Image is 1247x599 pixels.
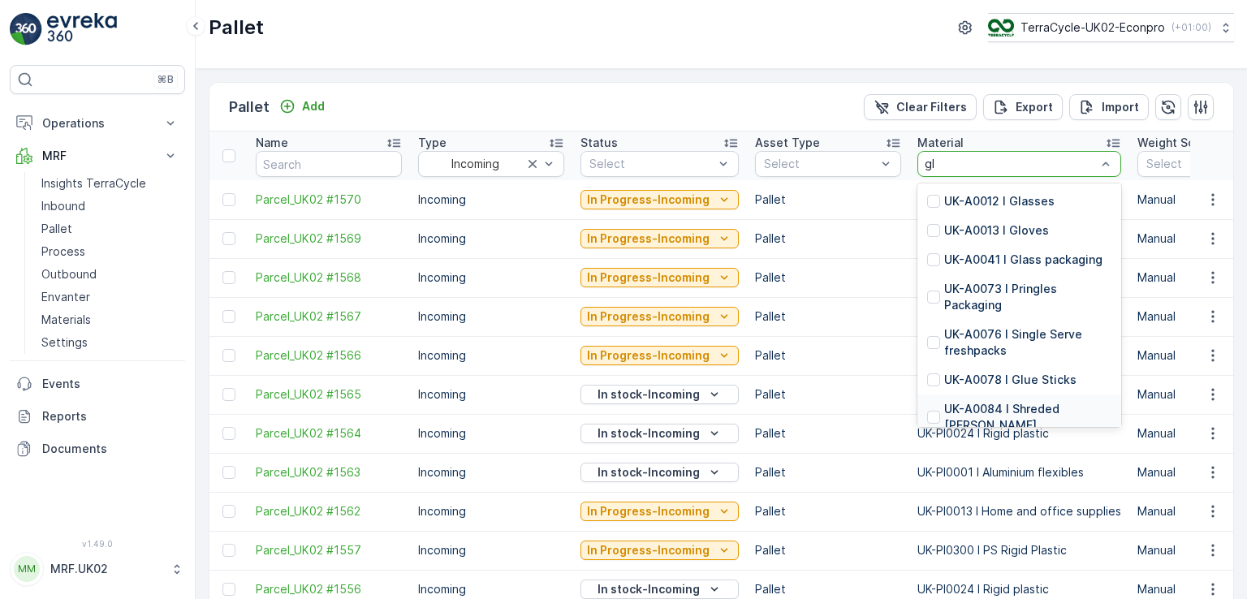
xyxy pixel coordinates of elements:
[222,232,235,245] div: Toggle Row Selected
[41,243,85,260] p: Process
[909,414,1129,453] td: UK-PI0024 I Rigid plastic
[1171,21,1211,34] p: ( +01:00 )
[944,252,1102,268] p: UK-A0041 I Glass packaging
[944,326,1111,359] p: UK-A0076 I Single Serve freshpacks
[10,539,185,549] span: v 1.49.0
[589,156,714,172] p: Select
[50,561,162,577] p: MRF.UK02
[896,99,967,115] p: Clear Filters
[256,151,402,177] input: Search
[917,135,964,151] p: Material
[587,542,710,558] p: In Progress-Incoming
[747,336,909,375] td: Pallet
[909,453,1129,492] td: UK-PI0001 I Aluminium flexibles
[580,502,739,521] button: In Progress-Incoming
[256,503,402,519] a: Parcel_UK02 #1562
[410,414,572,453] td: Incoming
[256,347,402,364] a: Parcel_UK02 #1566
[229,96,270,119] p: Pallet
[944,401,1111,433] p: UK-A0084 I Shreded [PERSON_NAME]
[41,289,90,305] p: Envanter
[256,192,402,208] span: Parcel_UK02 #1570
[256,231,402,247] a: Parcel_UK02 #1569
[587,192,710,208] p: In Progress-Incoming
[580,229,739,248] button: In Progress-Incoming
[418,135,447,151] p: Type
[47,13,117,45] img: logo_light-DOdMpM7g.png
[944,372,1077,388] p: UK-A0078 I Glue Sticks
[410,180,572,219] td: Incoming
[410,219,572,258] td: Incoming
[580,424,739,443] button: In stock-Incoming
[580,307,739,326] button: In Progress-Incoming
[42,376,179,392] p: Events
[222,466,235,479] div: Toggle Row Selected
[10,400,185,433] a: Reports
[410,453,572,492] td: Incoming
[302,98,325,114] p: Add
[764,156,876,172] p: Select
[909,336,1129,375] td: UK-PI0019 I Non aluminium flexibles
[410,297,572,336] td: Incoming
[222,388,235,401] div: Toggle Row Selected
[10,13,42,45] img: logo
[587,503,710,519] p: In Progress-Incoming
[580,135,618,151] p: Status
[864,94,977,120] button: Clear Filters
[747,414,909,453] td: Pallet
[222,544,235,557] div: Toggle Row Selected
[256,269,402,286] a: Parcel_UK02 #1568
[41,221,72,237] p: Pallet
[580,463,739,482] button: In stock-Incoming
[10,433,185,465] a: Documents
[1102,99,1139,115] p: Import
[909,492,1129,531] td: UK-PI0013 I Home and office supplies
[41,198,85,214] p: Inbound
[587,347,710,364] p: In Progress-Incoming
[41,175,146,192] p: Insights TerraCycle
[14,556,40,582] div: MM
[747,219,909,258] td: Pallet
[10,552,185,586] button: MMMRF.UK02
[35,195,185,218] a: Inbound
[410,375,572,414] td: Incoming
[256,542,402,558] a: Parcel_UK02 #1557
[983,94,1063,120] button: Export
[587,269,710,286] p: In Progress-Incoming
[41,266,97,282] p: Outbound
[273,97,331,116] button: Add
[10,140,185,172] button: MRF
[256,581,402,597] span: Parcel_UK02 #1556
[35,172,185,195] a: Insights TerraCycle
[598,425,700,442] p: In stock-Incoming
[35,308,185,331] a: Materials
[42,441,179,457] p: Documents
[256,386,402,403] a: Parcel_UK02 #1565
[256,464,402,480] a: Parcel_UK02 #1563
[1069,94,1149,120] button: Import
[747,297,909,336] td: Pallet
[222,349,235,362] div: Toggle Row Selected
[410,492,572,531] td: Incoming
[747,180,909,219] td: Pallet
[35,218,185,240] a: Pallet
[222,505,235,518] div: Toggle Row Selected
[35,263,185,286] a: Outbound
[222,583,235,596] div: Toggle Row Selected
[909,258,1129,297] td: UK-PI0003 I Beautycare
[755,135,820,151] p: Asset Type
[988,19,1014,37] img: terracycle_logo_wKaHoWT.png
[988,13,1234,42] button: TerraCycle-UK02-Econpro(+01:00)
[10,368,185,400] a: Events
[222,427,235,440] div: Toggle Row Selected
[598,464,700,480] p: In stock-Incoming
[1016,99,1053,115] p: Export
[10,107,185,140] button: Operations
[410,336,572,375] td: Incoming
[587,231,710,247] p: In Progress-Incoming
[256,135,288,151] p: Name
